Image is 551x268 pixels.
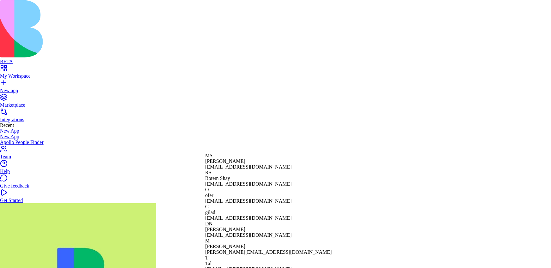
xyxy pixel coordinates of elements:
span: RS [205,170,212,176]
span: Lead Finder [15,6,50,15]
span: G [205,204,209,210]
span: M [205,238,210,244]
span: [EMAIL_ADDRESS][DOMAIN_NAME] [205,233,292,238]
span: gilad [205,210,215,215]
span: T [205,255,208,261]
span: Rotem Shay [205,176,230,181]
span: ofer [205,193,213,198]
span: O [205,187,209,193]
span: [EMAIL_ADDRESS][DOMAIN_NAME] [205,182,292,187]
span: [PERSON_NAME] [205,159,245,164]
span: [PERSON_NAME][EMAIL_ADDRESS][DOMAIN_NAME] [205,250,332,255]
span: [PERSON_NAME] [205,244,245,249]
span: [EMAIL_ADDRESS][DOMAIN_NAME] [205,216,292,221]
label: Organization Domain [13,35,57,40]
span: MS [205,153,213,158]
span: [EMAIL_ADDRESS][DOMAIN_NAME] [205,199,292,204]
span: [PERSON_NAME] [205,227,245,232]
span: [EMAIL_ADDRESS][DOMAIN_NAME] [205,164,292,170]
span: Tal [205,261,212,266]
span: DN [205,221,213,227]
